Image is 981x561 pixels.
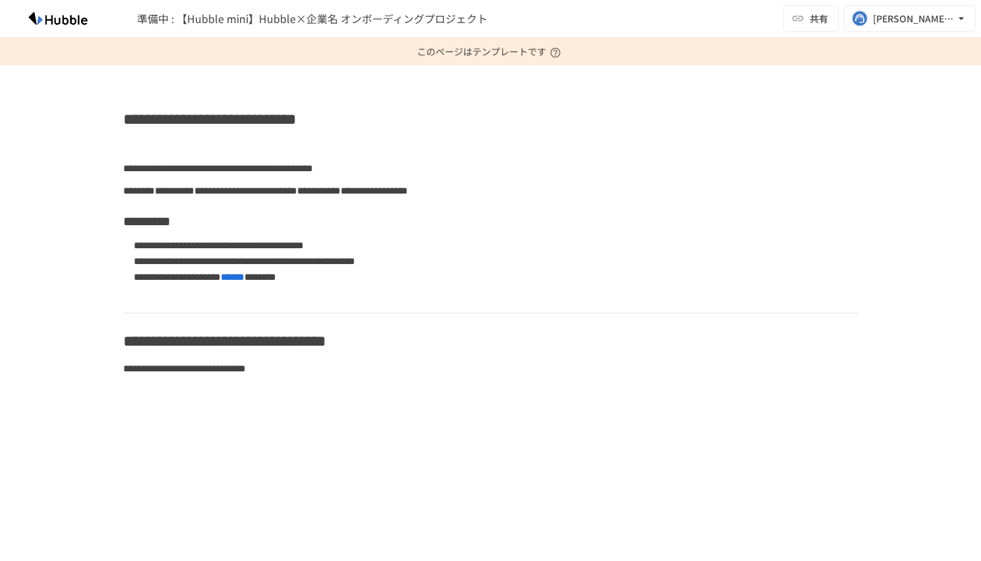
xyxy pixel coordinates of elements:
[137,11,488,26] span: 準備中 : 【Hubble mini】Hubble×企業名 オンボーディングプロジェクト
[873,11,955,27] div: [PERSON_NAME][EMAIL_ADDRESS][PERSON_NAME][DOMAIN_NAME]
[844,5,976,32] button: [PERSON_NAME][EMAIL_ADDRESS][PERSON_NAME][DOMAIN_NAME]
[783,5,839,32] button: 共有
[417,38,565,65] p: このページはテンプレートです
[810,11,828,26] span: 共有
[16,8,100,29] img: HzDRNkGCf7KYO4GfwKnzITak6oVsp5RHeZBEM1dQFiQ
